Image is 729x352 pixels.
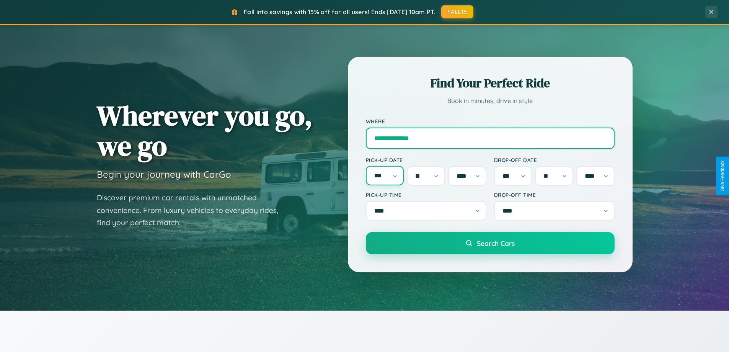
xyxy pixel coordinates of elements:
[494,157,615,163] label: Drop-off Date
[366,95,615,106] p: Book in minutes, drive in style
[366,118,615,124] label: Where
[720,160,725,192] div: Give Feedback
[244,8,435,16] span: Fall into savings with 15% off for all users! Ends [DATE] 10am PT.
[494,192,615,198] label: Drop-off Time
[97,169,231,180] h3: Begin your journey with CarGo
[366,232,615,254] button: Search Cars
[97,192,288,229] p: Discover premium car rentals with unmatched convenience. From luxury vehicles to everyday rides, ...
[441,5,473,18] button: FALL15
[366,157,486,163] label: Pick-up Date
[366,75,615,92] h2: Find Your Perfect Ride
[477,239,515,247] span: Search Cars
[97,100,313,161] h1: Wherever you go, we go
[366,192,486,198] label: Pick-up Time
